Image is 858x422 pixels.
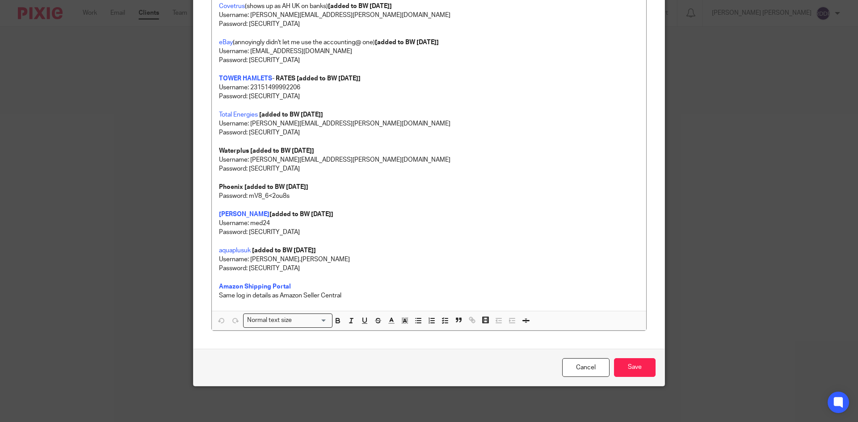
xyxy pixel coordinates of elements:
p: Username: med24 [219,219,639,228]
p: Password: [SECURITY_DATA] [219,264,639,273]
span: Normal text size [245,316,294,325]
a: [PERSON_NAME] [219,211,269,217]
a: Total Energies [219,112,258,118]
p: Username: 23151499992206 [219,83,639,92]
p: Password: [SECURITY_DATA] [219,56,639,65]
strong: [added to BW [DATE]] [250,148,314,154]
strong: Phoenix [added to BW [DATE]] [219,184,308,190]
p: (annoyingly didn't let me use the accounting@ one) [219,38,639,47]
p: Password: [SECURITY_DATA] [219,164,639,173]
p: Username: [PERSON_NAME][EMAIL_ADDRESS][PERSON_NAME][DOMAIN_NAME] [219,155,639,164]
strong: [added to BW [DATE]] [328,3,392,9]
input: Search for option [295,316,327,325]
p: Password: [SECURITY_DATA] [219,20,639,29]
strong: [added to BW [DATE]] [375,39,439,46]
div: Search for option [243,313,332,327]
p: Password: [SECURITY_DATA] [219,128,639,137]
a: Covetrus [219,3,245,9]
p: Username: [EMAIL_ADDRESS][DOMAIN_NAME] [219,47,639,56]
a: TOWER HAMLETS [219,75,272,82]
strong: [added to BW [DATE]] [259,112,323,118]
p: Password: mV8_6<2ou8s [219,192,639,201]
strong: [added to BW [DATE]] [252,247,316,254]
strong: - RATES [added to BW [DATE]] [272,75,361,82]
p: Username: [PERSON_NAME][EMAIL_ADDRESS][PERSON_NAME][DOMAIN_NAME] [219,11,639,20]
p: Password: [SECURITY_DATA] [219,228,639,237]
p: Same log in details as Amazon Seller Central [219,291,639,300]
a: eBay [219,39,233,46]
p: Username: [PERSON_NAME].[PERSON_NAME] [219,255,639,264]
p: Username: [PERSON_NAME][EMAIL_ADDRESS][PERSON_NAME][DOMAIN_NAME] [219,119,639,128]
p: (shows up as AH UK on banks) [219,2,639,11]
input: Save [614,358,656,377]
a: Amazon Shipping Portal [219,284,291,290]
strong: Waterplus [219,148,249,154]
strong: [added to BW [DATE]] [269,211,333,217]
a: Cancel [562,358,610,377]
a: aquaplusuk [219,247,251,254]
p: Password: [SECURITY_DATA] [219,92,639,101]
